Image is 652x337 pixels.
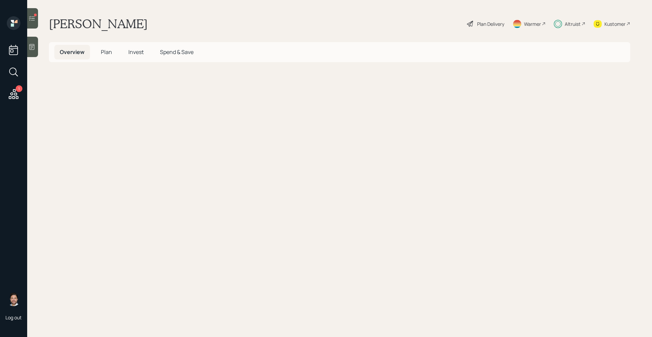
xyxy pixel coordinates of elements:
div: Kustomer [604,20,626,28]
div: 1 [16,85,22,92]
img: michael-russo-headshot.png [7,292,20,306]
span: Plan [101,48,112,56]
div: Altruist [565,20,581,28]
div: Warmer [524,20,541,28]
div: Log out [5,314,22,321]
div: Plan Delivery [477,20,504,28]
h1: [PERSON_NAME] [49,16,148,31]
span: Overview [60,48,85,56]
span: Spend & Save [160,48,194,56]
span: Invest [128,48,144,56]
